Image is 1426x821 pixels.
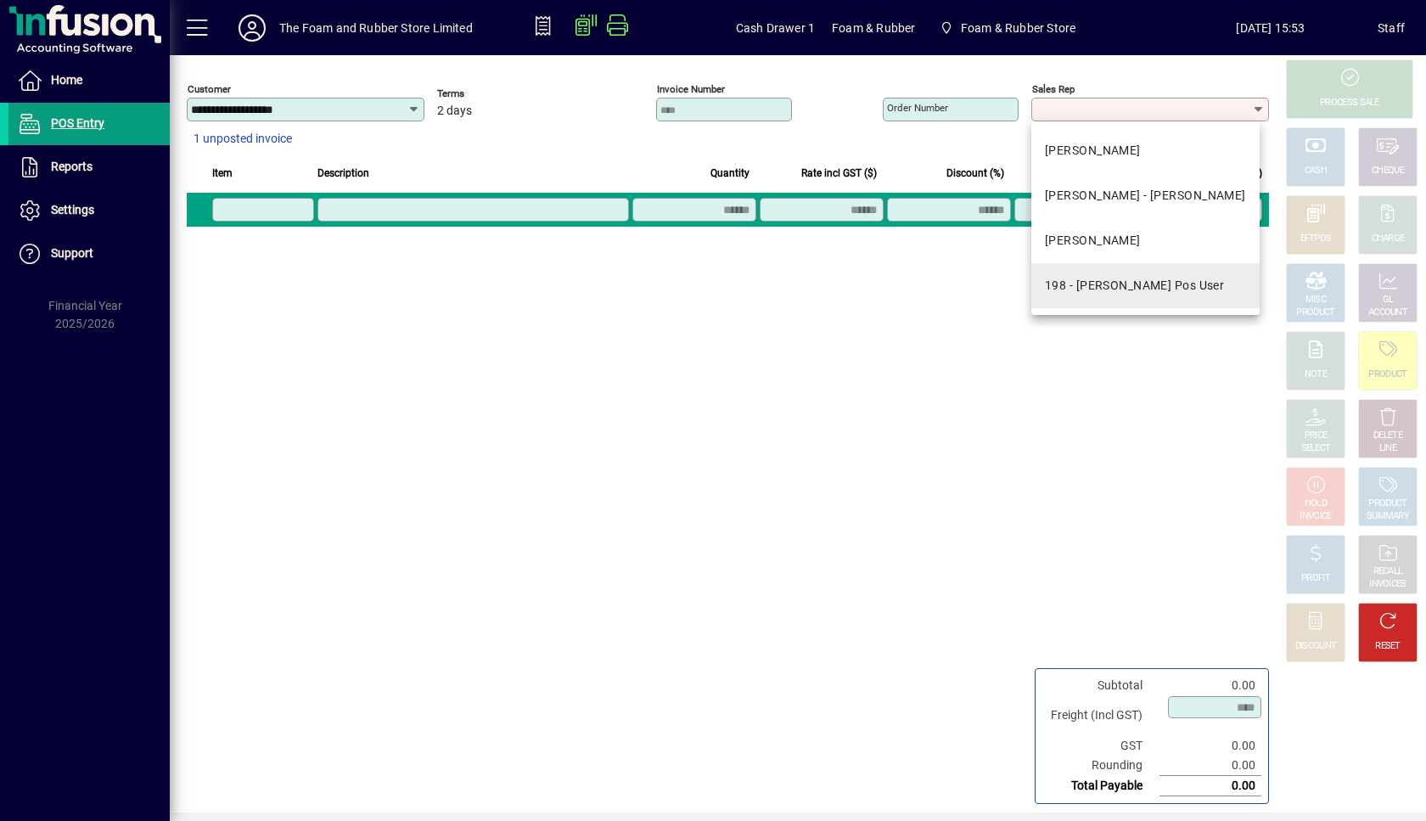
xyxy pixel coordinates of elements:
[932,13,1082,43] span: Foam & Rubber Store
[1305,294,1326,306] div: MISC
[437,88,539,99] span: Terms
[710,164,749,183] span: Quantity
[51,116,104,130] span: POS Entry
[437,104,472,118] span: 2 days
[832,14,915,42] span: Foam & Rubber
[1031,263,1260,308] mat-option: 198 - Shane Pos User
[1159,776,1261,796] td: 0.00
[1305,498,1327,510] div: HOLD
[51,73,82,87] span: Home
[736,14,815,42] span: Cash Drawer 1
[1383,294,1394,306] div: GL
[317,164,369,183] span: Description
[657,83,725,95] mat-label: Invoice number
[1042,695,1159,736] td: Freight (Incl GST)
[187,124,299,155] button: 1 unposted invoice
[51,246,93,260] span: Support
[1301,572,1330,585] div: PROFIT
[1045,277,1224,295] div: 198 - [PERSON_NAME] Pos User
[1375,640,1401,653] div: RESET
[212,164,233,183] span: Item
[225,13,279,43] button: Profile
[946,164,1004,183] span: Discount (%)
[1042,776,1159,796] td: Total Payable
[1031,218,1260,263] mat-option: SHANE - Shane
[1320,97,1379,110] div: PROCESS SALE
[1032,83,1075,95] mat-label: Sales rep
[1031,173,1260,218] mat-option: EMMA - Emma Ormsby
[1164,14,1378,42] span: [DATE] 15:53
[961,14,1075,42] span: Foam & Rubber Store
[1042,756,1159,776] td: Rounding
[1042,736,1159,756] td: GST
[1045,142,1141,160] div: [PERSON_NAME]
[1300,233,1332,245] div: EFTPOS
[51,160,93,173] span: Reports
[1295,640,1336,653] div: DISCOUNT
[8,146,170,188] a: Reports
[1305,430,1328,442] div: PRICE
[1300,510,1331,523] div: INVOICE
[1305,368,1327,381] div: NOTE
[8,189,170,232] a: Settings
[1368,498,1406,510] div: PRODUCT
[1372,165,1404,177] div: CHEQUE
[1372,233,1405,245] div: CHARGE
[8,59,170,102] a: Home
[801,164,877,183] span: Rate incl GST ($)
[1159,676,1261,695] td: 0.00
[188,83,231,95] mat-label: Customer
[1159,736,1261,756] td: 0.00
[194,130,292,148] span: 1 unposted invoice
[1369,578,1406,591] div: INVOICES
[1368,306,1407,319] div: ACCOUNT
[1305,165,1327,177] div: CASH
[1042,676,1159,695] td: Subtotal
[8,233,170,275] a: Support
[279,14,473,42] div: The Foam and Rubber Store Limited
[1373,430,1402,442] div: DELETE
[887,102,948,114] mat-label: Order number
[1296,306,1334,319] div: PRODUCT
[1378,14,1405,42] div: Staff
[1031,128,1260,173] mat-option: DAVE - Dave
[1367,510,1409,523] div: SUMMARY
[1045,232,1141,250] div: [PERSON_NAME]
[1373,565,1403,578] div: RECALL
[1159,756,1261,776] td: 0.00
[1368,368,1406,381] div: PRODUCT
[1045,187,1246,205] div: [PERSON_NAME] - [PERSON_NAME]
[51,203,94,216] span: Settings
[1301,442,1331,455] div: SELECT
[1379,442,1396,455] div: LINE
